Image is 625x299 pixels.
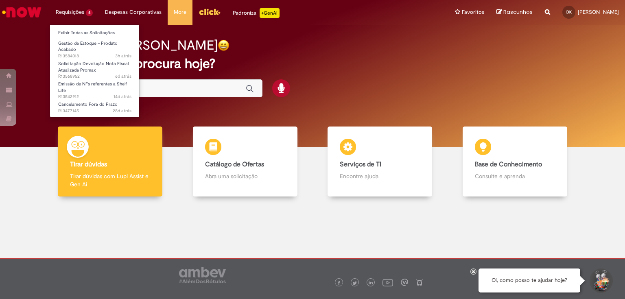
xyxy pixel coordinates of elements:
time: 17/09/2025 10:55:32 [114,94,131,100]
a: Aberto R13568952 : Solicitação Devolução Nota Fiscal Atualizada Promax [50,59,140,77]
span: Emissão de NFs referentes a Shelf Life [58,81,127,94]
img: logo_footer_twitter.png [353,281,357,285]
span: 14d atrás [114,94,131,100]
span: More [174,8,186,16]
span: Cancelamento Fora do Prazo [58,101,118,107]
b: Tirar dúvidas [70,160,107,168]
span: R13477145 [58,108,131,114]
b: Catálogo de Ofertas [205,160,264,168]
img: logo_footer_naosei.png [416,279,423,286]
span: R13584018 [58,53,131,59]
img: happy-face.png [218,39,229,51]
p: Consulte e aprenda [475,172,555,180]
img: logo_footer_ambev_rotulo_gray.png [179,267,226,283]
b: Serviços de TI [340,160,381,168]
a: Base de Conhecimento Consulte e aprenda [448,127,583,197]
time: 01/10/2025 07:24:00 [115,53,131,59]
img: logo_footer_workplace.png [401,279,408,286]
img: logo_footer_linkedin.png [369,281,373,286]
a: Aberto R13584018 : Gestão de Estoque – Produto Acabado [50,39,140,57]
button: Iniciar Conversa de Suporte [588,268,613,293]
span: DK [566,9,572,15]
time: 03/09/2025 14:10:15 [113,108,131,114]
a: Catálogo de Ofertas Abra uma solicitação [178,127,313,197]
span: R13542912 [58,94,131,100]
img: logo_footer_youtube.png [382,277,393,288]
h2: O que você procura hoje? [62,57,564,71]
a: Exibir Todas as Solicitações [50,28,140,37]
a: Aberto R13477145 : Cancelamento Fora do Prazo [50,100,140,115]
b: Base de Conhecimento [475,160,542,168]
img: click_logo_yellow_360x200.png [199,6,221,18]
span: 4 [86,9,93,16]
div: Oi, como posso te ajudar hoje? [479,268,580,292]
img: logo_footer_facebook.png [337,281,341,285]
ul: Requisições [50,24,140,118]
p: Encontre ajuda [340,172,420,180]
span: Requisições [56,8,84,16]
span: Favoritos [462,8,484,16]
span: Solicitação Devolução Nota Fiscal Atualizada Promax [58,61,129,73]
p: Tirar dúvidas com Lupi Assist e Gen Ai [70,172,150,188]
span: Gestão de Estoque – Produto Acabado [58,40,118,53]
span: Rascunhos [503,8,533,16]
span: [PERSON_NAME] [578,9,619,15]
span: Despesas Corporativas [105,8,162,16]
a: Tirar dúvidas Tirar dúvidas com Lupi Assist e Gen Ai [43,127,178,197]
p: Abra uma solicitação [205,172,285,180]
span: 28d atrás [113,108,131,114]
a: Rascunhos [496,9,533,16]
span: 6d atrás [115,73,131,79]
p: +GenAi [260,8,280,18]
div: Padroniza [233,8,280,18]
time: 26/09/2025 06:58:04 [115,73,131,79]
span: 3h atrás [115,53,131,59]
span: R13568952 [58,73,131,80]
img: ServiceNow [1,4,43,20]
h2: Bom dia, [PERSON_NAME] [62,38,218,52]
a: Aberto R13542912 : Emissão de NFs referentes a Shelf Life [50,80,140,97]
a: Serviços de TI Encontre ajuda [312,127,448,197]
